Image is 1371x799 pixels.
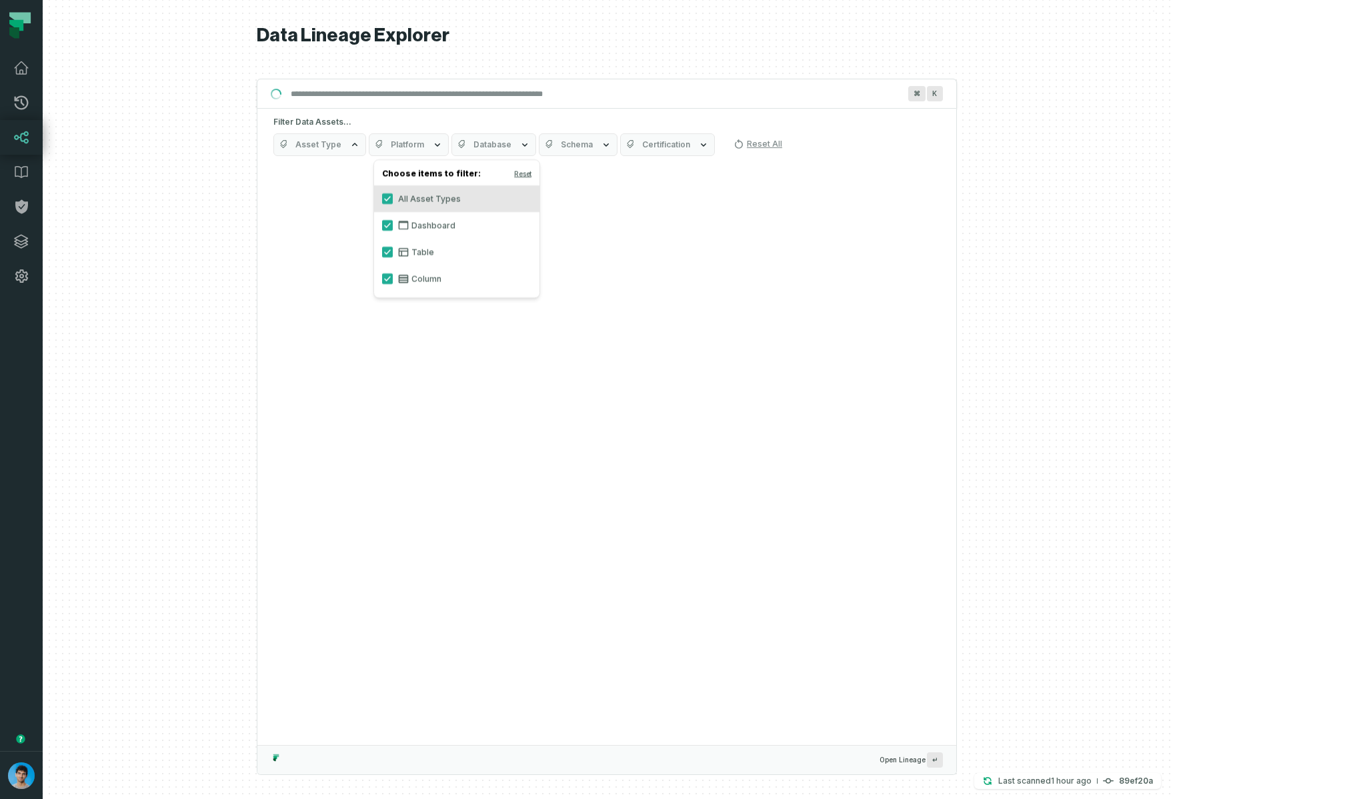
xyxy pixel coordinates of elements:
span: Asset Type [295,139,341,150]
img: avatar of Omri Ildis [8,762,35,789]
button: Dashboard [382,220,393,231]
button: Table [382,247,393,257]
span: Open Lineage [880,752,943,768]
relative-time: Aug 18, 2025, 4:46 PM GMT+3 [1051,776,1092,786]
button: Schema [539,133,617,156]
span: Certification [642,139,690,150]
label: Column [374,265,539,292]
span: Press ↵ to add a new Data Asset to the graph [927,752,943,768]
h4: 89ef20a [1119,777,1153,785]
button: Last scanned[DATE] 4:46:22 PM89ef20a [974,773,1161,789]
div: Tooltip anchor [15,733,27,745]
label: Dashboard [374,212,539,239]
button: All Asset Types [382,193,393,204]
h1: Data Lineage Explorer [257,24,957,47]
span: Press ⌘ + K to focus the search bar [927,86,943,101]
button: Column [382,273,393,284]
h4: Choose items to filter: [374,165,539,185]
div: Suggestions [257,164,956,745]
p: Last scanned [998,774,1092,788]
button: Database [451,133,536,156]
span: Press ⌘ + K to focus the search bar [908,86,926,101]
button: Platform [369,133,449,156]
span: Platform [391,139,424,150]
h5: Filter Data Assets... [273,117,940,127]
button: Certification [620,133,715,156]
span: Database [473,139,511,150]
label: All Asset Types [374,185,539,212]
button: Reset All [728,133,788,155]
button: Reset [514,168,531,179]
label: Table [374,239,539,265]
button: Asset Type [273,133,366,156]
span: Schema [561,139,593,150]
